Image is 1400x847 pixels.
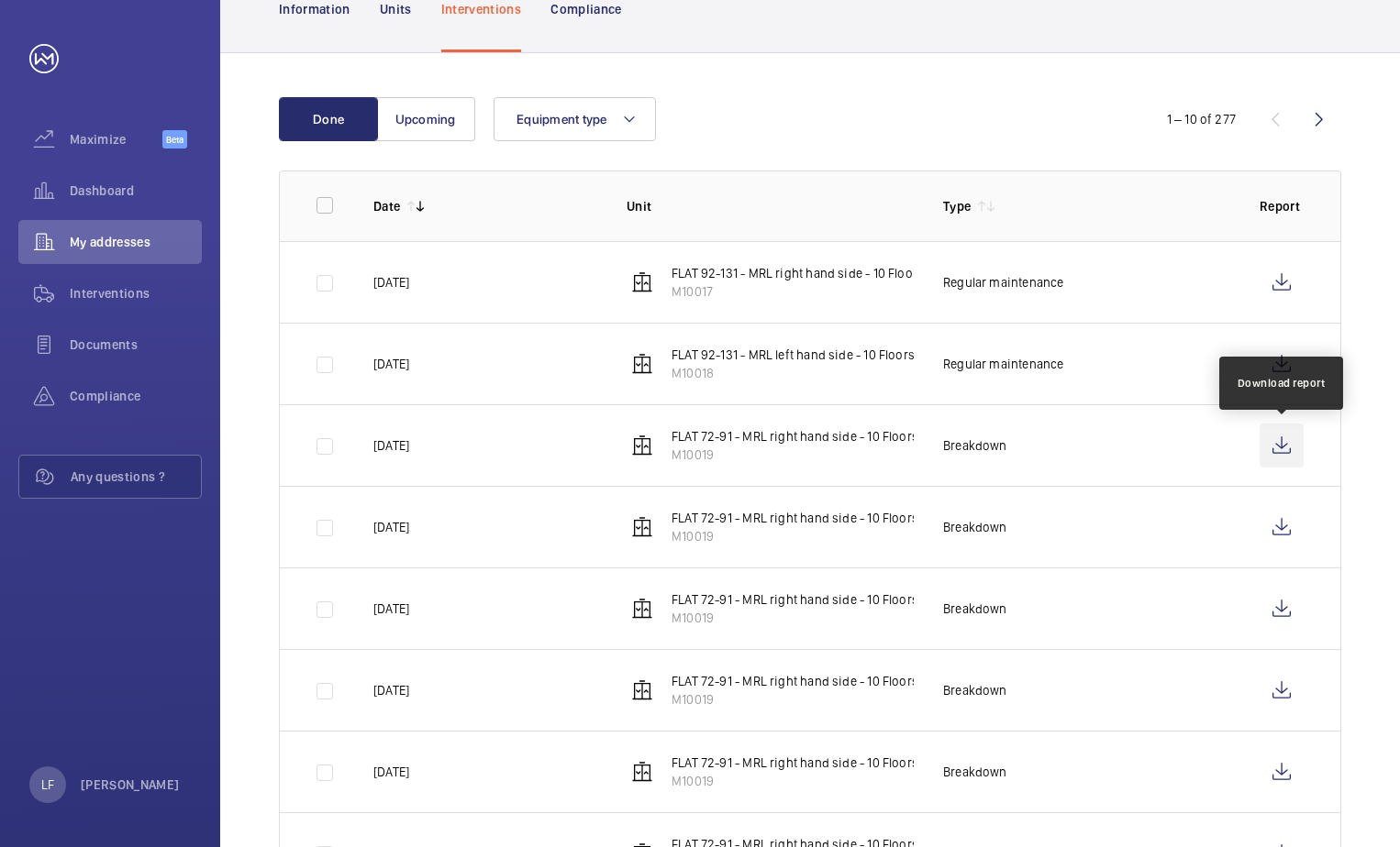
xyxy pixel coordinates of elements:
[373,681,409,699] p: [DATE]
[70,284,202,302] span: Interventions
[70,233,202,251] span: My addresses
[943,273,1063,291] p: Regular maintenance
[943,518,1007,536] p: Breakdown
[672,672,918,690] p: FLAT 72-91 - MRL right hand side - 10 Floors
[70,130,162,148] span: Maximize
[672,772,918,790] p: M10019
[1167,110,1236,128] div: 1 – 10 of 277
[943,763,1007,781] p: Breakdown
[494,97,656,141] button: Equipment type
[279,97,378,141] button: Done
[627,197,914,215] p: Unit
[672,527,918,545] p: M10019
[943,599,1007,618] p: Breakdown
[672,609,918,627] p: M10019
[373,355,409,373] p: [DATE]
[41,775,54,794] p: LF
[631,434,653,456] img: elevator.svg
[631,679,653,701] img: elevator.svg
[373,197,400,215] p: Date
[376,97,475,141] button: Upcoming
[1260,197,1304,215] p: Report
[162,130,187,148] span: Beta
[943,197,971,215] p: Type
[631,598,653,620] img: elevator.svg
[631,353,653,375] img: elevator.svg
[70,335,202,354] span: Documents
[672,445,918,464] p: M10019
[672,509,918,527] p: FLAT 72-91 - MRL right hand side - 10 Floors
[672,364,915,382] p: M10018
[373,273,409,291] p: [DATE]
[631,516,653,538] img: elevator.svg
[672,690,918,709] p: M10019
[631,271,653,293] img: elevator.svg
[943,681,1007,699] p: Breakdown
[672,427,918,445] p: FLAT 72-91 - MRL right hand side - 10 Floors
[943,355,1063,373] p: Regular maintenance
[943,436,1007,455] p: Breakdown
[373,599,409,618] p: [DATE]
[70,181,202,200] span: Dashboard
[672,282,924,301] p: M10017
[373,763,409,781] p: [DATE]
[672,264,924,282] p: FLAT 92-131 - MRL right hand side - 10 Floors
[373,436,409,455] p: [DATE]
[1238,375,1326,391] div: Download report
[517,112,607,126] span: Equipment type
[672,590,918,609] p: FLAT 72-91 - MRL right hand side - 10 Floors
[631,761,653,783] img: elevator.svg
[71,467,201,486] span: Any questions ?
[672,346,915,364] p: FLAT 92-131 - MRL left hand side - 10 Floors
[81,775,180,794] p: [PERSON_NAME]
[373,518,409,536] p: [DATE]
[70,387,202,405] span: Compliance
[672,753,918,772] p: FLAT 72-91 - MRL right hand side - 10 Floors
